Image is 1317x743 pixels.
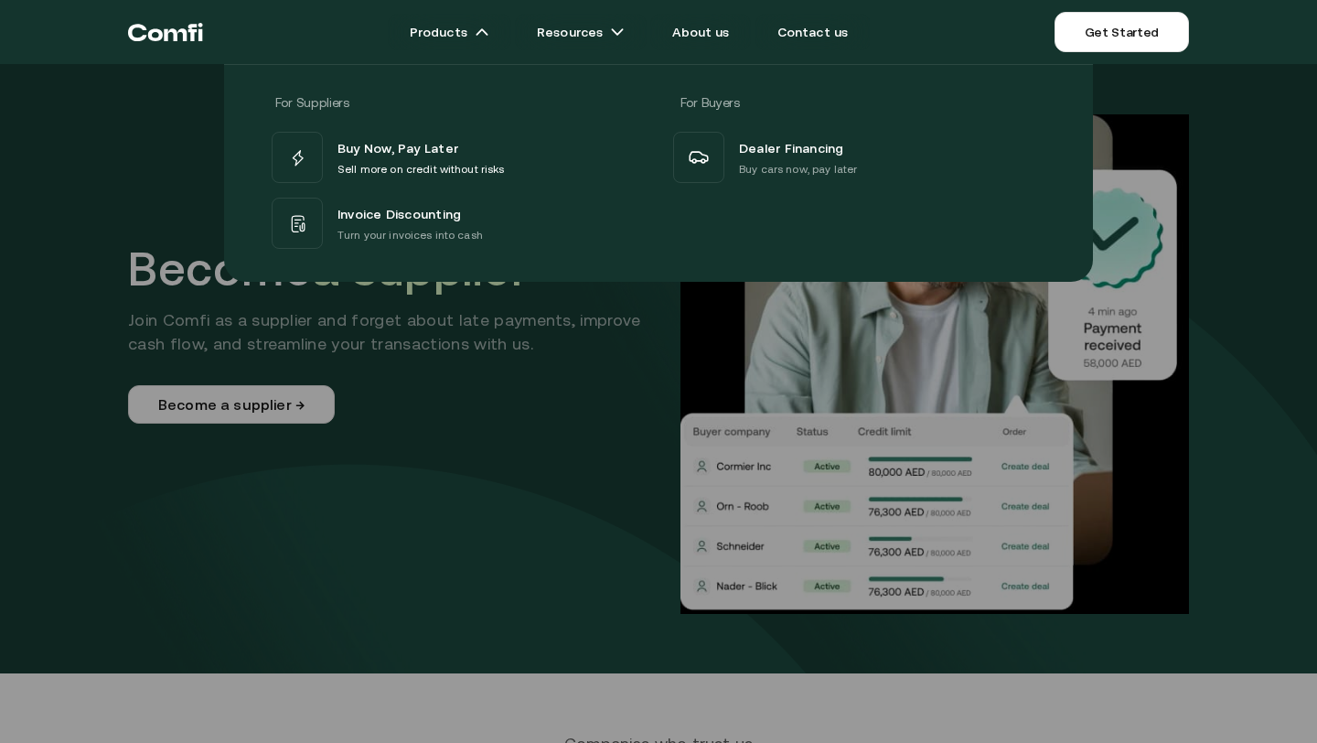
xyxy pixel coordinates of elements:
[337,160,505,178] p: Sell more on credit without risks
[275,95,348,110] span: For Suppliers
[669,128,1049,187] a: Dealer FinancingBuy cars now, pay later
[337,226,483,244] p: Turn your invoices into cash
[610,25,625,39] img: arrow icons
[515,14,647,50] a: Resourcesarrow icons
[268,194,648,253] a: Invoice DiscountingTurn your invoices into cash
[739,160,857,178] p: Buy cars now, pay later
[128,5,203,59] a: Return to the top of the Comfi home page
[755,14,871,50] a: Contact us
[268,128,648,187] a: Buy Now, Pay LaterSell more on credit without risks
[739,136,844,160] span: Dealer Financing
[388,14,511,50] a: Productsarrow icons
[337,136,458,160] span: Buy Now, Pay Later
[337,202,461,226] span: Invoice Discounting
[1055,12,1189,52] a: Get Started
[680,95,740,110] span: For Buyers
[475,25,489,39] img: arrow icons
[650,14,751,50] a: About us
